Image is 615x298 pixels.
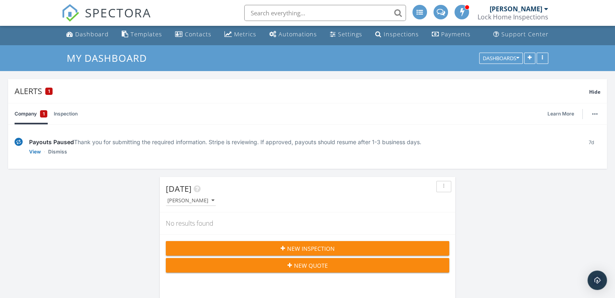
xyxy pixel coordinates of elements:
div: Thank you for submitting the required information. Stripe is reviewing. If approved, payouts shou... [29,138,576,146]
div: [PERSON_NAME] [167,198,214,204]
div: Automations [279,30,317,38]
img: ellipsis-632cfdd7c38ec3a7d453.svg [592,113,598,115]
button: New Quote [166,258,449,273]
a: Dismiss [48,148,67,156]
div: Payments [441,30,471,38]
a: Metrics [221,27,260,42]
a: Inspections [372,27,422,42]
img: under-review-2fe708636b114a7f4b8d.svg [15,138,23,146]
a: Contacts [172,27,215,42]
div: Lock Home Inspections [478,13,548,21]
span: New Quote [294,261,328,270]
div: Templates [131,30,162,38]
span: SPECTORA [85,4,151,21]
a: Automations (Advanced) [266,27,320,42]
span: New Inspection [287,244,335,253]
div: [PERSON_NAME] [490,5,542,13]
span: Hide [589,88,600,95]
input: Search everything... [244,5,406,21]
span: 1 [48,88,50,94]
div: Metrics [234,30,256,38]
div: Alerts [15,86,589,97]
a: My Dashboard [67,51,154,65]
button: Dashboards [479,52,523,64]
a: Inspection [54,103,78,124]
span: 1 [43,110,45,118]
div: Contacts [185,30,211,38]
span: Payouts Paused [29,139,74,145]
button: [PERSON_NAME] [166,195,216,206]
div: Inspections [384,30,419,38]
div: Support Center [501,30,549,38]
a: SPECTORA [61,11,151,28]
div: Settings [338,30,362,38]
div: Dashboard [75,30,109,38]
a: Support Center [490,27,552,42]
img: The Best Home Inspection Software - Spectora [61,4,79,22]
div: Open Intercom Messenger [588,271,607,290]
a: Dashboard [63,27,112,42]
a: Templates [118,27,165,42]
a: Learn More [547,110,579,118]
button: New Inspection [166,241,449,256]
a: Settings [327,27,366,42]
div: Dashboards [483,55,519,61]
a: Company [15,103,47,124]
div: No results found [160,212,455,234]
span: [DATE] [166,183,192,194]
div: 7d [582,138,600,156]
a: View [29,148,41,156]
a: Payments [429,27,474,42]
